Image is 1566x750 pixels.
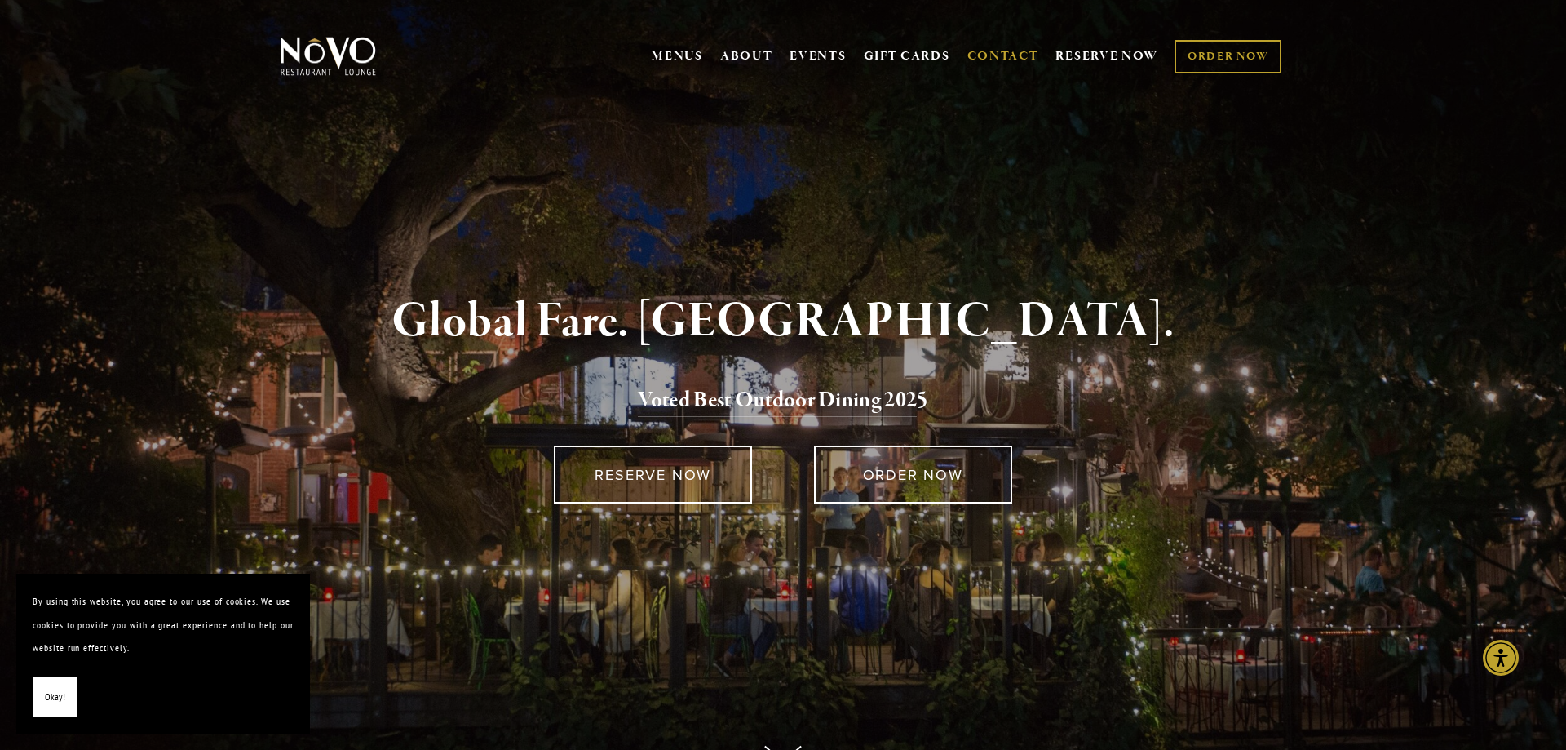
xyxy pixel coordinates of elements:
[391,291,1174,353] strong: Global Fare. [GEOGRAPHIC_DATA].
[1483,640,1519,676] div: Accessibility Menu
[45,686,65,709] span: Okay!
[554,446,752,504] a: RESERVE NOW
[277,36,379,77] img: Novo Restaurant &amp; Lounge
[967,41,1039,72] a: CONTACT
[864,41,950,72] a: GIFT CARDS
[720,48,773,64] a: ABOUT
[638,386,917,417] a: Voted Best Outdoor Dining 202
[16,574,310,734] section: Cookie banner
[1055,41,1158,72] a: RESERVE NOW
[790,48,846,64] a: EVENTS
[1174,40,1281,73] a: ORDER NOW
[814,446,1012,504] a: ORDER NOW
[33,590,294,660] p: By using this website, you agree to our use of cookies. We use cookies to provide you with a grea...
[33,677,77,718] button: Okay!
[652,48,703,64] a: MENUS
[307,384,1259,418] h2: 5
